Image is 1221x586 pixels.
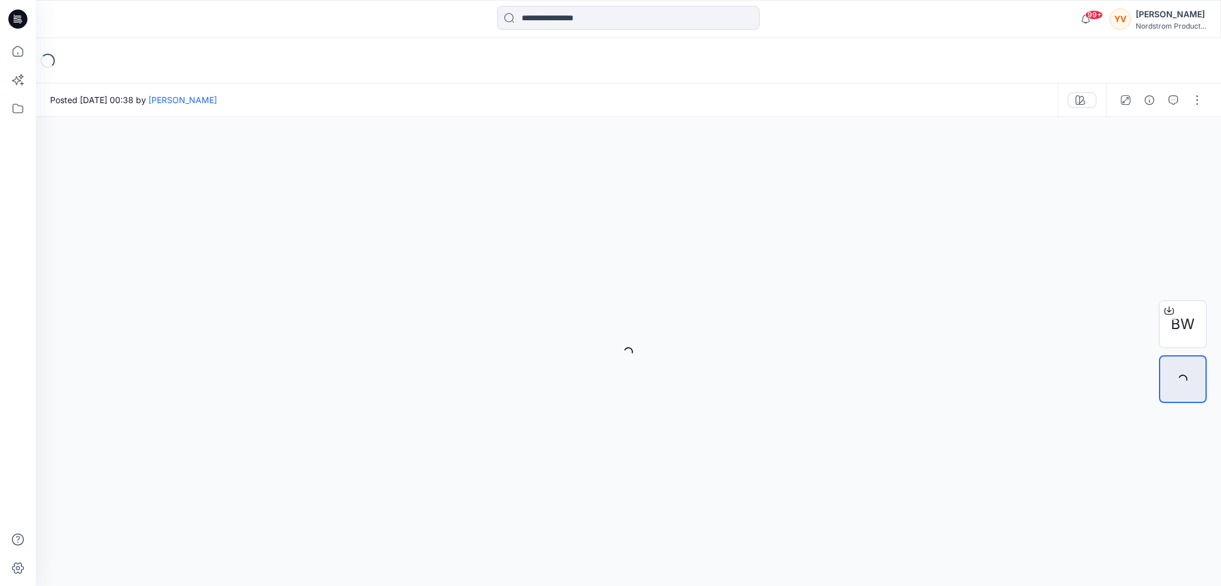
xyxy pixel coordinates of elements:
div: YV [1110,8,1131,30]
div: [PERSON_NAME] [1136,7,1206,21]
span: Posted [DATE] 00:38 by [50,94,217,106]
span: BW [1171,314,1195,335]
div: Nordstrom Product... [1136,21,1206,30]
span: 99+ [1085,10,1103,20]
button: Details [1140,91,1159,110]
a: [PERSON_NAME] [148,95,217,105]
